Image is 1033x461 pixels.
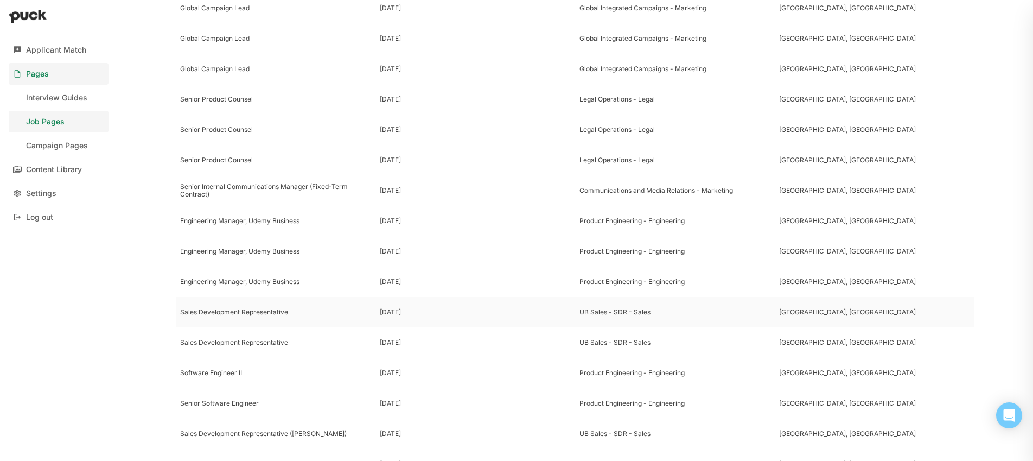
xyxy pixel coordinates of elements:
[26,165,82,174] div: Content Library
[579,96,770,103] div: Legal Operations - Legal
[380,430,401,438] div: [DATE]
[180,183,371,199] div: Senior Internal Communications Manager (Fixed-Term Contract)
[779,400,970,407] div: [GEOGRAPHIC_DATA], [GEOGRAPHIC_DATA]
[579,35,770,42] div: Global Integrated Campaigns - Marketing
[26,189,56,198] div: Settings
[9,135,109,156] a: Campaign Pages
[579,217,770,225] div: Product Engineering - Engineering
[579,4,770,12] div: Global Integrated Campaigns - Marketing
[779,156,970,164] div: [GEOGRAPHIC_DATA], [GEOGRAPHIC_DATA]
[9,63,109,85] a: Pages
[779,278,970,286] div: [GEOGRAPHIC_DATA], [GEOGRAPHIC_DATA]
[779,339,970,346] div: [GEOGRAPHIC_DATA], [GEOGRAPHIC_DATA]
[380,96,401,103] div: [DATE]
[26,46,86,55] div: Applicant Match
[180,35,371,42] div: Global Campaign Lead
[26,93,87,103] div: Interview Guides
[26,70,49,79] div: Pages
[579,400,770,407] div: Product Engineering - Engineering
[380,339,401,346] div: [DATE]
[26,117,65,127] div: Job Pages
[26,141,88,150] div: Campaign Pages
[579,339,770,346] div: UB Sales - SDR - Sales
[380,187,401,194] div: [DATE]
[779,65,970,73] div: [GEOGRAPHIC_DATA], [GEOGRAPHIC_DATA]
[579,430,770,438] div: UB Sales - SDR - Sales
[779,35,970,42] div: [GEOGRAPHIC_DATA], [GEOGRAPHIC_DATA]
[9,182,109,204] a: Settings
[380,369,401,377] div: [DATE]
[180,217,371,225] div: Engineering Manager, Udemy Business
[180,400,371,407] div: Senior Software Engineer
[180,126,371,134] div: Senior Product Counsel
[180,308,371,316] div: Sales Development Representative
[579,278,770,286] div: Product Engineering - Engineering
[779,96,970,103] div: [GEOGRAPHIC_DATA], [GEOGRAPHIC_DATA]
[779,217,970,225] div: [GEOGRAPHIC_DATA], [GEOGRAPHIC_DATA]
[180,339,371,346] div: Sales Development Representative
[26,213,53,222] div: Log out
[380,217,401,225] div: [DATE]
[779,430,970,438] div: [GEOGRAPHIC_DATA], [GEOGRAPHIC_DATA]
[996,402,1022,428] div: Open Intercom Messenger
[779,308,970,316] div: [GEOGRAPHIC_DATA], [GEOGRAPHIC_DATA]
[180,430,371,438] div: Sales Development Representative ([PERSON_NAME])
[380,35,401,42] div: [DATE]
[9,87,109,109] a: Interview Guides
[579,308,770,316] div: UB Sales - SDR - Sales
[779,369,970,377] div: [GEOGRAPHIC_DATA], [GEOGRAPHIC_DATA]
[779,187,970,194] div: [GEOGRAPHIC_DATA], [GEOGRAPHIC_DATA]
[9,39,109,61] a: Applicant Match
[180,65,371,73] div: Global Campaign Lead
[9,159,109,180] a: Content Library
[180,4,371,12] div: Global Campaign Lead
[180,369,371,377] div: Software Engineer II
[180,156,371,164] div: Senior Product Counsel
[579,156,770,164] div: Legal Operations - Legal
[180,96,371,103] div: Senior Product Counsel
[579,126,770,134] div: Legal Operations - Legal
[779,126,970,134] div: [GEOGRAPHIC_DATA], [GEOGRAPHIC_DATA]
[779,4,970,12] div: [GEOGRAPHIC_DATA], [GEOGRAPHIC_DATA]
[380,126,401,134] div: [DATE]
[579,248,770,255] div: Product Engineering - Engineering
[180,278,371,286] div: Engineering Manager, Udemy Business
[380,4,401,12] div: [DATE]
[579,369,770,377] div: Product Engineering - Engineering
[9,111,109,132] a: Job Pages
[380,278,401,286] div: [DATE]
[779,248,970,255] div: [GEOGRAPHIC_DATA], [GEOGRAPHIC_DATA]
[380,400,401,407] div: [DATE]
[380,248,401,255] div: [DATE]
[380,308,401,316] div: [DATE]
[380,156,401,164] div: [DATE]
[579,187,770,194] div: Communications and Media Relations - Marketing
[579,65,770,73] div: Global Integrated Campaigns - Marketing
[180,248,371,255] div: Engineering Manager, Udemy Business
[380,65,401,73] div: [DATE]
